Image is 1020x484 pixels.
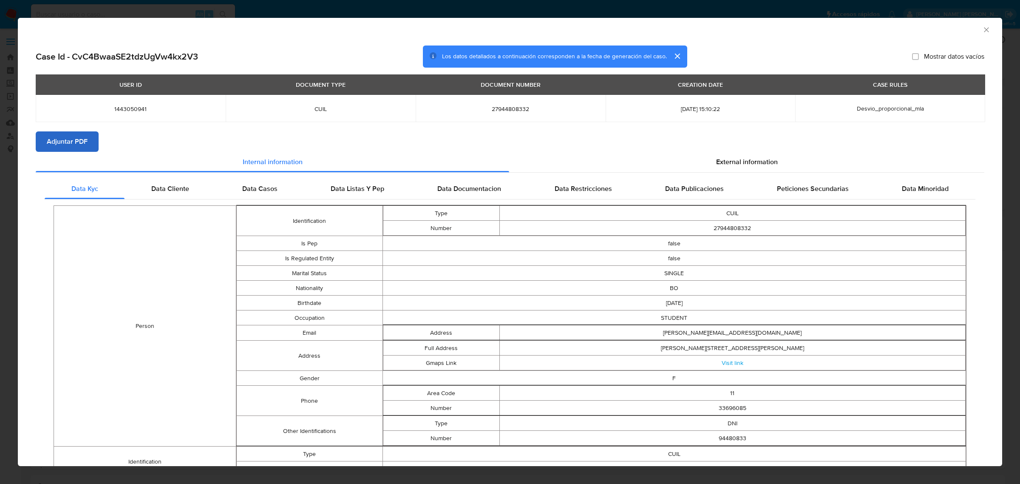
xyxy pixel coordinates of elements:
[499,325,965,340] td: [PERSON_NAME][EMAIL_ADDRESS][DOMAIN_NAME]
[857,104,924,113] span: Desvio_proporcional_mla
[382,236,966,251] td: false
[383,221,499,236] td: Number
[382,251,966,266] td: false
[382,281,966,296] td: BO
[36,152,984,172] div: Detailed info
[382,447,966,461] td: CUIL
[237,310,382,325] td: Occupation
[499,341,965,356] td: [PERSON_NAME][STREET_ADDRESS][PERSON_NAME]
[442,52,667,61] span: Los datos detallados a continuación corresponden a la fecha de generación del caso.
[912,53,919,60] input: Mostrar datos vacíos
[237,236,382,251] td: Is Pep
[151,184,189,194] span: Data Cliente
[237,416,382,446] td: Other Identifications
[924,52,984,61] span: Mostrar datos vacíos
[673,77,728,92] div: CREATION DATE
[437,184,501,194] span: Data Documentacion
[382,461,966,476] td: 27944808332
[499,401,965,416] td: 33696085
[237,281,382,296] td: Nationality
[236,105,405,113] span: CUIL
[383,325,499,340] td: Address
[499,431,965,446] td: 94480833
[242,184,278,194] span: Data Casos
[982,26,990,33] button: Cerrar ventana
[499,386,965,401] td: 11
[383,431,499,446] td: Number
[237,251,382,266] td: Is Regulated Entity
[291,77,351,92] div: DOCUMENT TYPE
[237,206,382,236] td: Identification
[382,266,966,281] td: SINGLE
[499,206,965,221] td: CUIL
[237,296,382,310] td: Birthdate
[243,157,303,167] span: Internal information
[716,157,778,167] span: External information
[476,77,546,92] div: DOCUMENT NUMBER
[237,371,382,386] td: Gender
[499,416,965,431] td: DNI
[777,184,849,194] span: Peticiones Secundarias
[237,386,382,416] td: Phone
[18,18,1002,466] div: closure-recommendation-modal
[47,132,88,151] span: Adjuntar PDF
[902,184,949,194] span: Data Minoridad
[616,105,785,113] span: [DATE] 15:10:22
[383,356,499,370] td: Gmaps Link
[237,447,382,461] td: Type
[383,401,499,416] td: Number
[722,359,743,367] a: Visit link
[665,184,724,194] span: Data Publicaciones
[426,105,595,113] span: 27944808332
[237,266,382,281] td: Marital Status
[114,77,147,92] div: USER ID
[383,341,499,356] td: Full Address
[237,461,382,476] td: Number
[383,416,499,431] td: Type
[499,221,965,236] td: 27944808332
[382,371,966,386] td: F
[382,296,966,310] td: [DATE]
[383,206,499,221] td: Type
[46,105,215,113] span: 1443050941
[54,206,236,447] td: Person
[45,179,975,199] div: Detailed internal info
[383,386,499,401] td: Area Code
[54,447,236,477] td: Identification
[36,131,99,152] button: Adjuntar PDF
[868,77,912,92] div: CASE RULES
[382,310,966,325] td: STUDENT
[667,46,687,66] button: cerrar
[36,51,198,62] h2: Case Id - CvC4BwaaSE2tdzUgVw4kx2V3
[237,325,382,341] td: Email
[331,184,384,194] span: Data Listas Y Pep
[71,184,98,194] span: Data Kyc
[237,341,382,371] td: Address
[555,184,612,194] span: Data Restricciones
